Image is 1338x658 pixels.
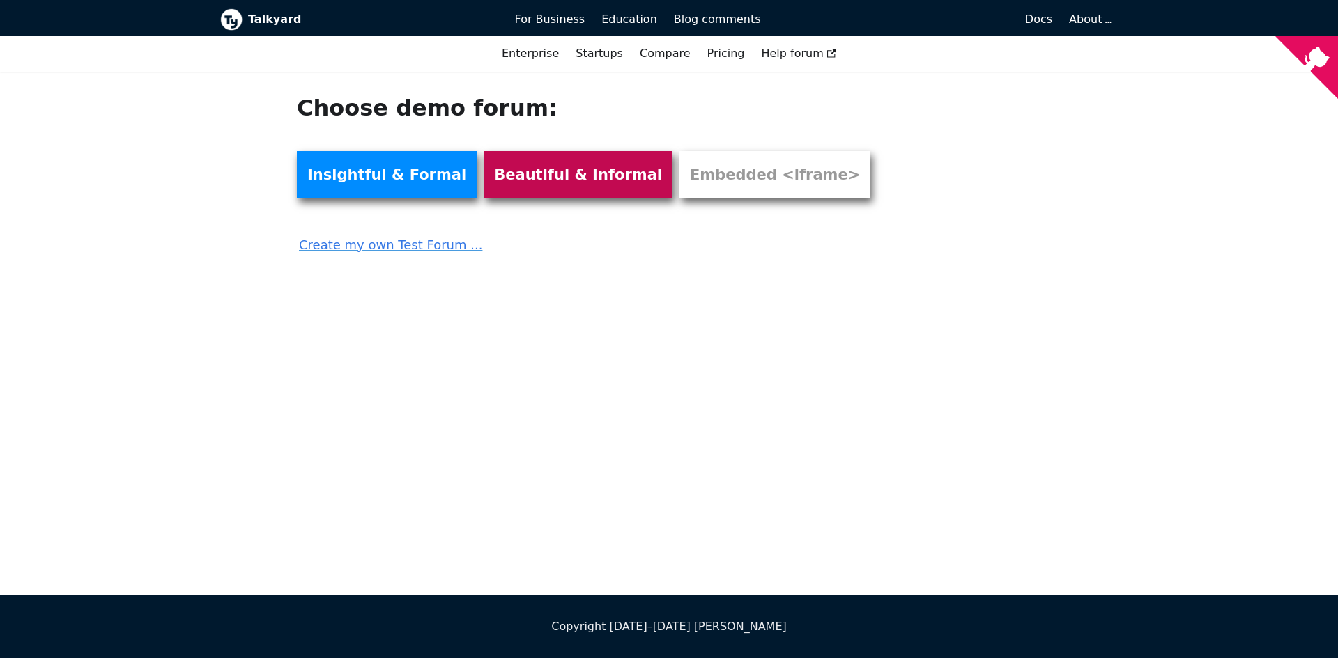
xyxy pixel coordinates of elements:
a: Embedded <iframe> [679,151,870,198]
a: Talkyard logoTalkyard [220,8,495,31]
div: Copyright [DATE]–[DATE] [PERSON_NAME] [220,618,1118,636]
img: Talkyard logo [220,8,243,31]
a: Create my own Test Forum ... [297,225,888,256]
span: For Business [515,13,585,26]
a: Pricing [699,42,753,65]
a: Insightful & Formal [297,151,477,198]
span: Education [601,13,657,26]
a: Beautiful & Informal [484,151,672,198]
a: Education [593,8,666,31]
b: Talkyard [248,10,495,29]
span: Blog comments [674,13,761,26]
a: Blog comments [666,8,769,31]
a: Docs [769,8,1061,31]
span: Docs [1025,13,1052,26]
a: About [1069,13,1109,26]
a: Startups [567,42,631,65]
a: Enterprise [493,42,567,65]
span: Help forum [761,47,836,60]
a: Compare [640,47,691,60]
h1: Choose demo forum: [297,94,888,122]
a: For Business [507,8,594,31]
a: Help forum [753,42,845,65]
